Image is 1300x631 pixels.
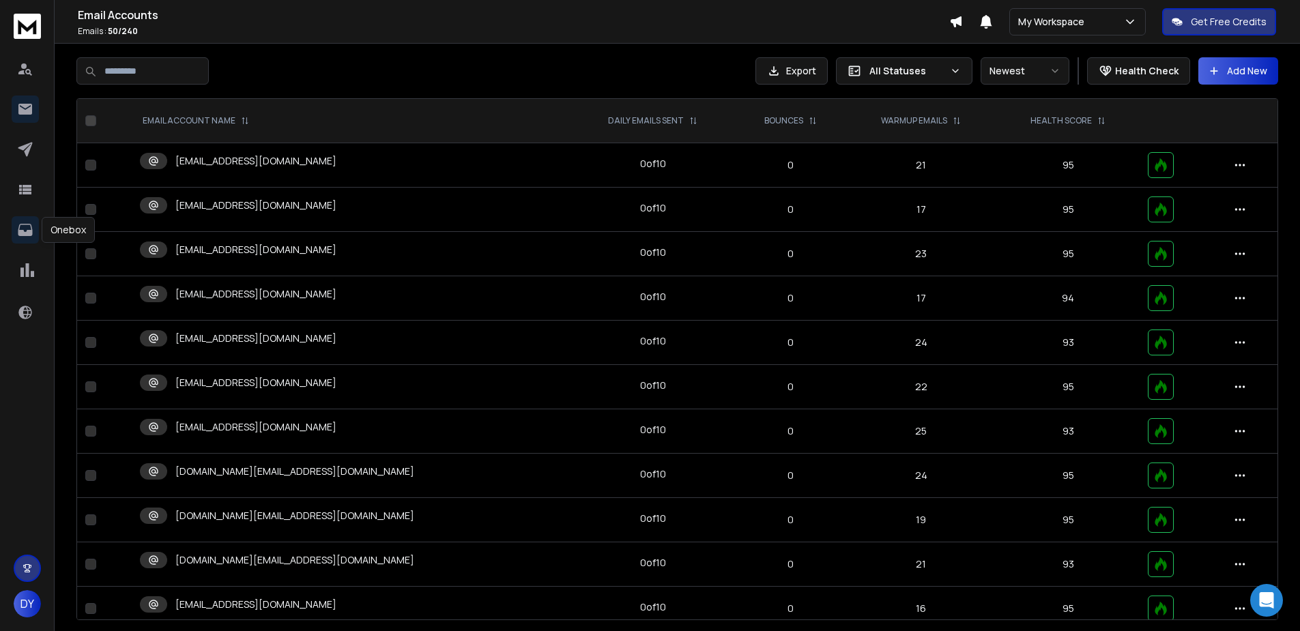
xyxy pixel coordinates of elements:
[996,365,1140,409] td: 95
[846,276,996,321] td: 17
[981,57,1069,85] button: Newest
[175,199,336,212] p: [EMAIL_ADDRESS][DOMAIN_NAME]
[608,115,684,126] p: DAILY EMAILS SENT
[143,115,249,126] div: EMAIL ACCOUNT NAME
[640,512,666,525] div: 0 of 10
[640,467,666,481] div: 0 of 10
[1087,57,1190,85] button: Health Check
[175,332,336,345] p: [EMAIL_ADDRESS][DOMAIN_NAME]
[744,602,838,615] p: 0
[744,336,838,349] p: 0
[996,143,1140,188] td: 95
[881,115,947,126] p: WARMUP EMAILS
[175,420,336,434] p: [EMAIL_ADDRESS][DOMAIN_NAME]
[175,287,336,301] p: [EMAIL_ADDRESS][DOMAIN_NAME]
[1030,115,1092,126] p: HEALTH SCORE
[175,465,414,478] p: [DOMAIN_NAME][EMAIL_ADDRESS][DOMAIN_NAME]
[996,542,1140,587] td: 93
[996,587,1140,631] td: 95
[640,290,666,304] div: 0 of 10
[1191,15,1267,29] p: Get Free Credits
[1250,584,1283,617] div: Open Intercom Messenger
[846,498,996,542] td: 19
[869,64,944,78] p: All Statuses
[42,217,95,243] div: Onebox
[1018,15,1090,29] p: My Workspace
[755,57,828,85] button: Export
[78,7,949,23] h1: Email Accounts
[744,291,838,305] p: 0
[846,409,996,454] td: 25
[846,587,996,631] td: 16
[846,542,996,587] td: 21
[14,590,41,617] button: DY
[1198,57,1278,85] button: Add New
[175,553,414,567] p: [DOMAIN_NAME][EMAIL_ADDRESS][DOMAIN_NAME]
[78,26,949,37] p: Emails :
[996,321,1140,365] td: 93
[846,143,996,188] td: 21
[175,154,336,168] p: [EMAIL_ADDRESS][DOMAIN_NAME]
[1162,8,1276,35] button: Get Free Credits
[640,201,666,215] div: 0 of 10
[846,232,996,276] td: 23
[744,247,838,261] p: 0
[744,203,838,216] p: 0
[1115,64,1179,78] p: Health Check
[14,14,41,39] img: logo
[996,188,1140,232] td: 95
[640,556,666,570] div: 0 of 10
[744,557,838,571] p: 0
[764,115,803,126] p: BOUNCES
[744,513,838,527] p: 0
[744,469,838,482] p: 0
[108,25,138,37] span: 50 / 240
[744,424,838,438] p: 0
[996,276,1140,321] td: 94
[996,454,1140,498] td: 95
[640,334,666,348] div: 0 of 10
[846,188,996,232] td: 17
[640,246,666,259] div: 0 of 10
[640,157,666,171] div: 0 of 10
[175,376,336,390] p: [EMAIL_ADDRESS][DOMAIN_NAME]
[996,498,1140,542] td: 95
[996,232,1140,276] td: 95
[640,423,666,437] div: 0 of 10
[175,243,336,256] p: [EMAIL_ADDRESS][DOMAIN_NAME]
[175,598,336,611] p: [EMAIL_ADDRESS][DOMAIN_NAME]
[996,409,1140,454] td: 93
[640,600,666,614] div: 0 of 10
[846,365,996,409] td: 22
[846,321,996,365] td: 24
[175,509,414,523] p: [DOMAIN_NAME][EMAIL_ADDRESS][DOMAIN_NAME]
[640,379,666,392] div: 0 of 10
[744,380,838,394] p: 0
[744,158,838,172] p: 0
[846,454,996,498] td: 24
